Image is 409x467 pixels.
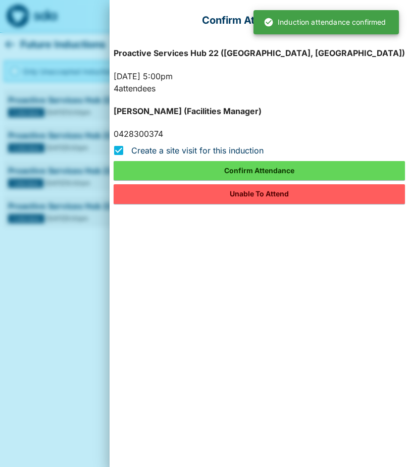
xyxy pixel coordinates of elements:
div: 4 attendees [114,82,405,94]
h4: [PERSON_NAME] (Facilities Manager) [114,105,405,117]
button: Unable To Attend [114,184,405,203]
div: [DATE] 5:00pm [114,70,405,82]
div: Induction attendance confirmed [264,13,386,31]
h4: Proactive Services Hub 22 ([GEOGRAPHIC_DATA], [GEOGRAPHIC_DATA]) [114,47,405,59]
span: Create a site visit for this induction [131,144,264,157]
button: Confirm Attendance [114,161,405,180]
p: Confirm Attendance [122,12,381,28]
div: 0428300374 [114,128,405,140]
